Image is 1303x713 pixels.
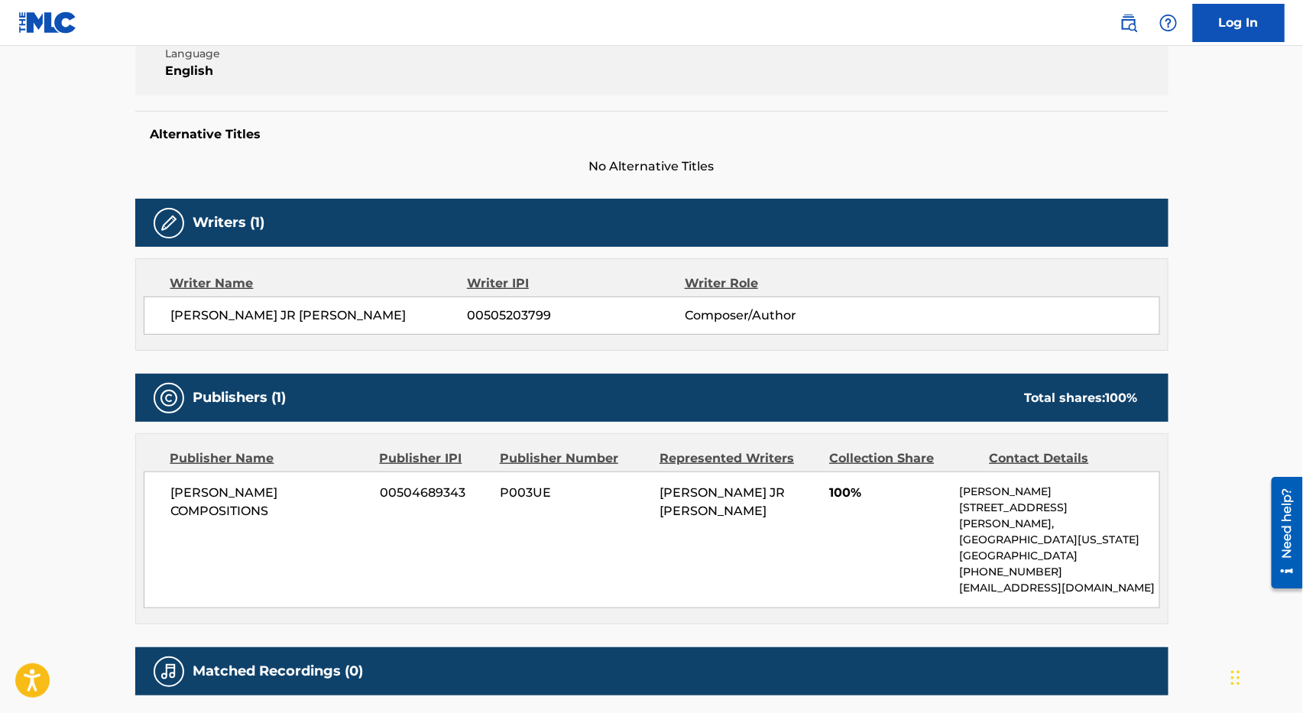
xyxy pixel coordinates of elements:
[1260,472,1303,595] iframe: Resource Center
[959,484,1159,500] p: [PERSON_NAME]
[685,306,883,325] span: Composer/Author
[660,485,785,518] span: [PERSON_NAME] JR [PERSON_NAME]
[1106,391,1138,405] span: 100 %
[1231,655,1240,701] div: Drag
[380,484,488,502] span: 00504689343
[160,663,178,681] img: Matched Recordings
[685,274,883,293] div: Writer Role
[193,389,287,407] h5: Publishers (1)
[959,500,1159,532] p: [STREET_ADDRESS][PERSON_NAME],
[135,157,1168,176] span: No Alternative Titles
[1120,14,1138,32] img: search
[959,580,1159,596] p: [EMAIL_ADDRESS][DOMAIN_NAME]
[1193,4,1285,42] a: Log In
[500,449,648,468] div: Publisher Number
[151,127,1153,142] h5: Alternative Titles
[166,62,413,80] span: English
[160,214,178,232] img: Writers
[1159,14,1178,32] img: help
[829,449,977,468] div: Collection Share
[959,548,1159,564] p: [GEOGRAPHIC_DATA]
[959,564,1159,580] p: [PHONE_NUMBER]
[1227,640,1303,713] iframe: Chat Widget
[160,389,178,407] img: Publishers
[990,449,1138,468] div: Contact Details
[18,11,77,34] img: MLC Logo
[171,484,369,520] span: [PERSON_NAME] COMPOSITIONS
[166,46,413,62] span: Language
[1153,8,1184,38] div: Help
[1113,8,1144,38] a: Public Search
[467,274,685,293] div: Writer IPI
[170,449,368,468] div: Publisher Name
[193,214,265,232] h5: Writers (1)
[171,306,468,325] span: [PERSON_NAME] JR [PERSON_NAME]
[380,449,488,468] div: Publisher IPI
[193,663,364,680] h5: Matched Recordings (0)
[829,484,948,502] span: 100%
[959,532,1159,548] p: [GEOGRAPHIC_DATA][US_STATE]
[500,484,648,502] span: P003UE
[467,306,684,325] span: 00505203799
[660,449,818,468] div: Represented Writers
[1025,389,1138,407] div: Total shares:
[170,274,468,293] div: Writer Name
